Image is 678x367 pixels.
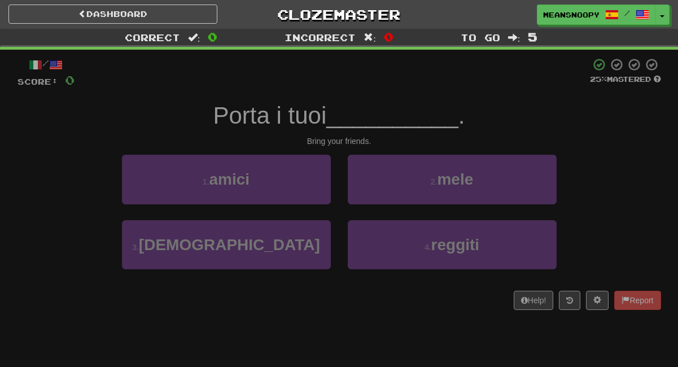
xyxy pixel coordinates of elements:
span: meansnoopy [543,10,600,20]
button: 2.mele [348,155,557,204]
span: __________ [326,102,458,129]
span: reggiti [431,236,480,254]
small: 3 . [132,243,139,252]
button: Report [614,291,660,310]
span: Correct [125,32,180,43]
span: 0 [384,30,393,43]
button: Round history (alt+y) [559,291,580,310]
span: / [624,9,630,17]
div: Bring your friends. [18,136,661,147]
button: 4.reggiti [348,220,557,269]
span: : [364,33,376,42]
button: 1.amici [122,155,331,204]
span: 5 [528,30,537,43]
span: : [508,33,520,42]
span: 0 [208,30,217,43]
span: Incorrect [285,32,356,43]
div: / [18,58,75,72]
button: Help! [514,291,554,310]
small: 1 . [203,177,209,186]
button: 3.[DEMOGRAPHIC_DATA] [122,220,331,269]
small: 2 . [431,177,438,186]
span: amici [209,171,250,188]
span: Score: [18,77,58,86]
span: : [188,33,200,42]
span: mele [437,171,473,188]
span: . [458,102,465,129]
span: 25 % [590,75,607,84]
small: 4 . [425,243,431,252]
span: To go [461,32,500,43]
a: Clozemaster [234,5,443,24]
a: Dashboard [8,5,217,24]
span: [DEMOGRAPHIC_DATA] [139,236,320,254]
span: 0 [65,73,75,87]
div: Mastered [590,75,661,85]
span: Porta i tuoi [213,102,326,129]
a: meansnoopy / [537,5,655,25]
